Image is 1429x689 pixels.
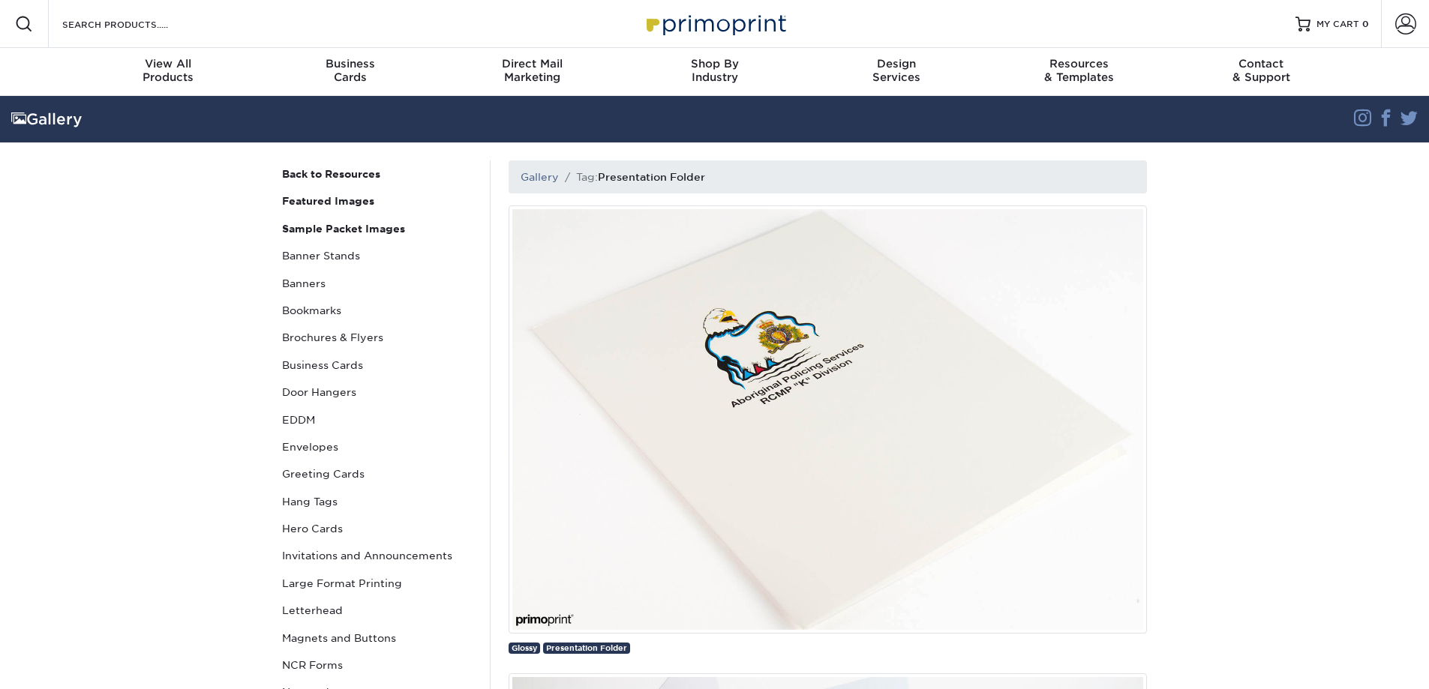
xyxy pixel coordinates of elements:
a: Gallery [521,171,559,183]
img: Primoprint [640,7,790,40]
div: Industry [623,57,806,84]
a: Resources& Templates [988,48,1170,96]
div: Products [77,57,260,84]
a: BusinessCards [259,48,441,96]
div: & Support [1170,57,1352,84]
h1: Presentation Folder [598,171,705,183]
a: NCR Forms [276,652,479,679]
span: Direct Mail [441,57,623,70]
a: Shop ByIndustry [623,48,806,96]
a: DesignServices [806,48,988,96]
span: MY CART [1316,18,1359,31]
a: Contact& Support [1170,48,1352,96]
a: Banner Stands [276,242,479,269]
a: Door Hangers [276,379,479,406]
a: Presentation Folder [543,643,630,654]
span: Shop By [623,57,806,70]
span: Contact [1170,57,1352,70]
strong: Featured Images [282,195,374,207]
span: Business [259,57,441,70]
div: Cards [259,57,441,84]
input: SEARCH PRODUCTS..... [61,15,207,33]
span: Presentation Folder [546,643,627,652]
span: Glossy [512,643,537,652]
img: Glossy UV Coated Presentation Folder. Printed by Primoprint. [509,205,1147,634]
div: Marketing [441,57,623,84]
span: Design [806,57,988,70]
a: Large Format Printing [276,570,479,597]
li: Tag: [559,169,705,184]
strong: Sample Packet Images [282,223,405,235]
a: Direct MailMarketing [441,48,623,96]
a: Bookmarks [276,297,479,324]
a: Hang Tags [276,488,479,515]
a: Greeting Cards [276,460,479,487]
span: Resources [988,57,1170,70]
a: Magnets and Buttons [276,625,479,652]
div: & Templates [988,57,1170,84]
a: Envelopes [276,433,479,460]
a: View AllProducts [77,48,260,96]
div: Services [806,57,988,84]
a: Invitations and Announcements [276,542,479,569]
a: Featured Images [276,187,479,214]
a: Banners [276,270,479,297]
a: Business Cards [276,352,479,379]
a: Sample Packet Images [276,215,479,242]
span: 0 [1362,19,1369,29]
a: Letterhead [276,597,479,624]
span: View All [77,57,260,70]
a: Glossy [509,643,540,654]
a: Brochures & Flyers [276,324,479,351]
a: EDDM [276,406,479,433]
a: Back to Resources [276,160,479,187]
a: Hero Cards [276,515,479,542]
